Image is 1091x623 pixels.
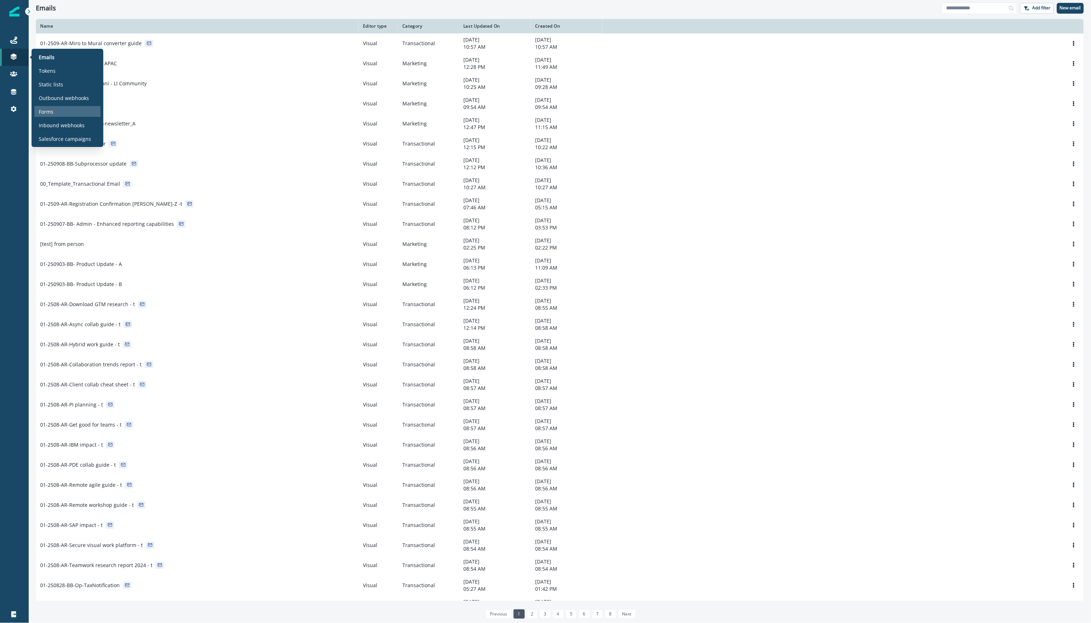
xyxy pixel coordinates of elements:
button: Options [1068,580,1080,591]
a: 01-2508-AR-Hybrid work guide - tVisualTransactional[DATE]08:58 AM[DATE]08:58 AMOptions [36,334,1084,355]
p: 08:54 AM [463,565,526,572]
a: 00_Template_SubprocessorVisualTransactional[DATE]12:15 PM[DATE]10:22 AMOptions [36,134,1084,154]
a: 01-2508-AR-Remote workshop guide - tVisualTransactional[DATE]08:55 AM[DATE]08:55 AMOptions [36,495,1084,515]
p: [DATE] [463,137,526,144]
p: [DATE] [535,217,598,224]
p: [DATE] [463,96,526,104]
td: Visual [359,154,398,174]
a: Salesforce campaigns [34,133,100,144]
p: [DATE] [463,438,526,445]
a: 01-2508-AR-Secure visual work platform - tVisualTransactional[DATE]08:54 AM[DATE]08:54 AMOptions [36,535,1084,555]
button: New email [1057,3,1084,14]
td: Visual [359,274,398,294]
p: 03:53 PM [535,224,598,231]
button: Options [1068,219,1080,229]
p: [DATE] [535,398,598,405]
a: 01-2508-AR-Teamwork research report 2024 - tVisualTransactional[DATE]08:54 AM[DATE]08:54 AMOptions [36,555,1084,575]
td: Visual [359,73,398,94]
td: Visual [359,455,398,475]
div: Name [40,23,354,29]
a: Page 8 [605,609,616,619]
td: Visual [359,314,398,334]
td: Visual [359,254,398,274]
button: Add filter [1020,3,1054,14]
button: Options [1068,560,1080,571]
p: [DATE] [463,56,526,63]
p: [DATE] [535,418,598,425]
td: Visual [359,94,398,114]
p: 05:15 AM [535,204,598,211]
td: Transactional [398,435,459,455]
p: 08:12 PM [463,224,526,231]
td: Visual [359,114,398,134]
button: Options [1068,359,1080,370]
a: 01-250908-BB-Subprocessor updateVisualTransactional[DATE]12:12 PM[DATE]10:36 AMOptions [36,154,1084,174]
a: Page 5 [566,609,577,619]
p: 08:54 AM [535,565,598,572]
a: 01-250828-BB-Op-TaxNotificationVisualTransactional[DATE]05:27 AM[DATE]01:42 PMOptions [36,575,1084,595]
a: Outbound webhooks [34,92,100,103]
p: 01-250828-BB-Op-TaxNotification [40,582,120,589]
a: Static lists [34,79,100,90]
td: Visual [359,395,398,415]
p: 08:57 AM [463,405,526,412]
p: 08:56 AM [535,445,598,452]
button: Options [1068,259,1080,270]
p: 01-2508-AR-PI planning - t [40,401,103,408]
p: [DATE] [463,277,526,284]
p: [DATE] [463,217,526,224]
p: Outbound webhooks [39,94,89,102]
p: 08:56 AM [463,485,526,492]
a: 01-2508-AR-PI planning - tVisualTransactional[DATE]08:57 AM[DATE]08:57 AMOptions [36,395,1084,415]
button: Options [1068,138,1080,149]
button: Options [1068,500,1080,510]
td: Visual [359,53,398,73]
button: Options [1068,339,1080,350]
button: Options [1068,78,1080,89]
p: [DATE] [535,157,598,164]
p: 08:55 AM [535,525,598,532]
td: Visual [359,234,398,254]
button: Options [1068,379,1080,390]
p: 12:15 PM [463,144,526,151]
p: Inbound webhooks [39,122,85,129]
td: Transactional [398,314,459,334]
td: Visual [359,33,398,53]
p: [DATE] [535,518,598,525]
td: Visual [359,575,398,595]
button: Options [1068,419,1080,430]
p: [DATE] [535,137,598,144]
p: [DATE] [535,598,598,605]
p: [DATE] [463,498,526,505]
p: 10:57 AM [463,43,526,51]
p: [DATE] [463,578,526,585]
button: Options [1068,520,1080,531]
p: [DATE] [535,96,598,104]
a: 01-2509-AR-Registration Confirmation [PERSON_NAME]-Z -tVisualTransactional[DATE]07:46 AM[DATE]05:... [36,194,1084,214]
p: 01-2508-AR-Teamwork research report 2024 - t [40,562,152,569]
td: Transactional [398,455,459,475]
td: Marketing [398,73,459,94]
p: 08:58 AM [535,324,598,332]
td: Visual [359,555,398,575]
p: Add filter [1033,5,1051,10]
p: Salesforce campaigns [39,135,91,143]
td: Visual [359,355,398,375]
button: Options [1068,239,1080,249]
td: Visual [359,595,398,615]
p: [DATE] [535,237,598,244]
p: 10:27 AM [463,184,526,191]
p: 01-2508-AR-Async collab guide - t [40,321,121,328]
p: 02:33 PM [535,284,598,291]
p: [DATE] [535,438,598,445]
td: Transactional [398,575,459,595]
td: Marketing [398,94,459,114]
a: 01-250917-BB- LUMA Alumni - LI CommunityVisualMarketing[DATE]10:25 AM[DATE]09:28 AMOptions [36,73,1084,94]
p: [DATE] [463,177,526,184]
p: [DATE] [535,578,598,585]
p: 08:56 AM [535,485,598,492]
p: 01-2508-AR-IBM impact - t [40,441,103,448]
img: Inflection [9,6,19,16]
a: Page 3 [539,609,551,619]
p: [DATE] [463,76,526,84]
